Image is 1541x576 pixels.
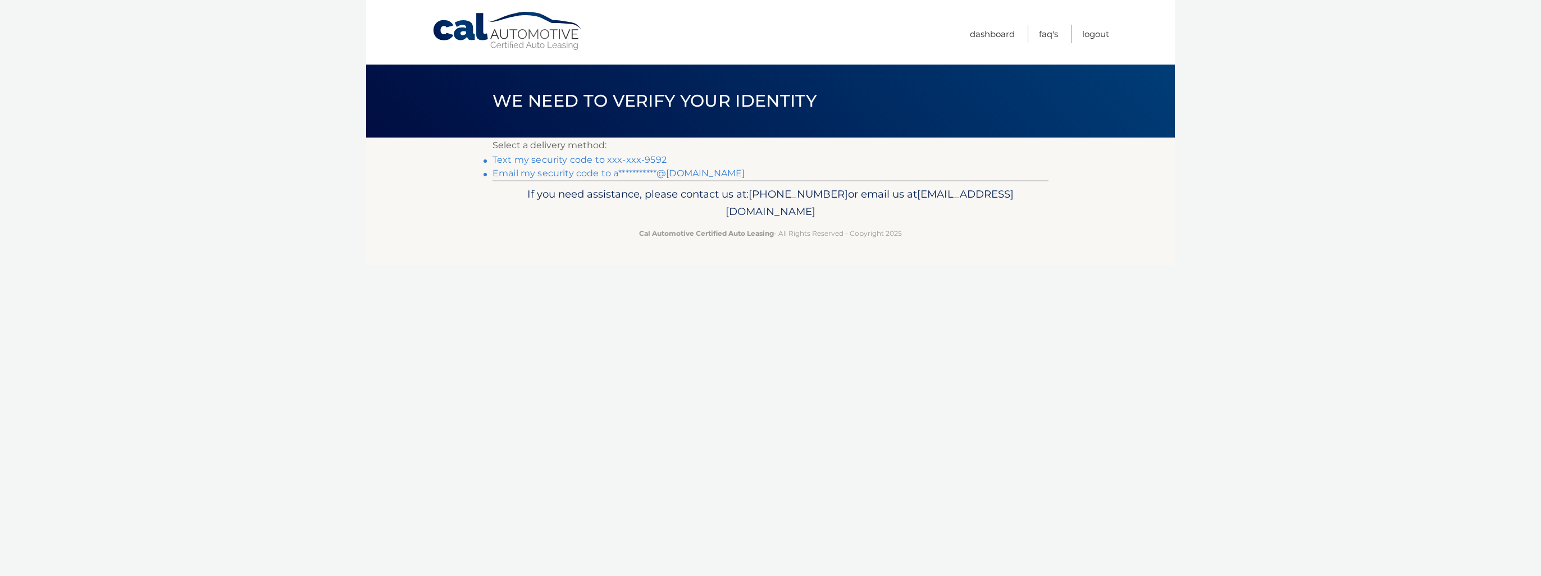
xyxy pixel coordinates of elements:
strong: Cal Automotive Certified Auto Leasing [639,229,774,237]
p: Select a delivery method: [493,138,1048,153]
p: - All Rights Reserved - Copyright 2025 [500,227,1041,239]
a: Text my security code to xxx-xxx-9592 [493,154,667,165]
a: Cal Automotive [432,11,583,51]
a: FAQ's [1039,25,1058,43]
p: If you need assistance, please contact us at: or email us at [500,185,1041,221]
a: Dashboard [970,25,1015,43]
span: [PHONE_NUMBER] [749,188,848,200]
span: We need to verify your identity [493,90,817,111]
a: Logout [1082,25,1109,43]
